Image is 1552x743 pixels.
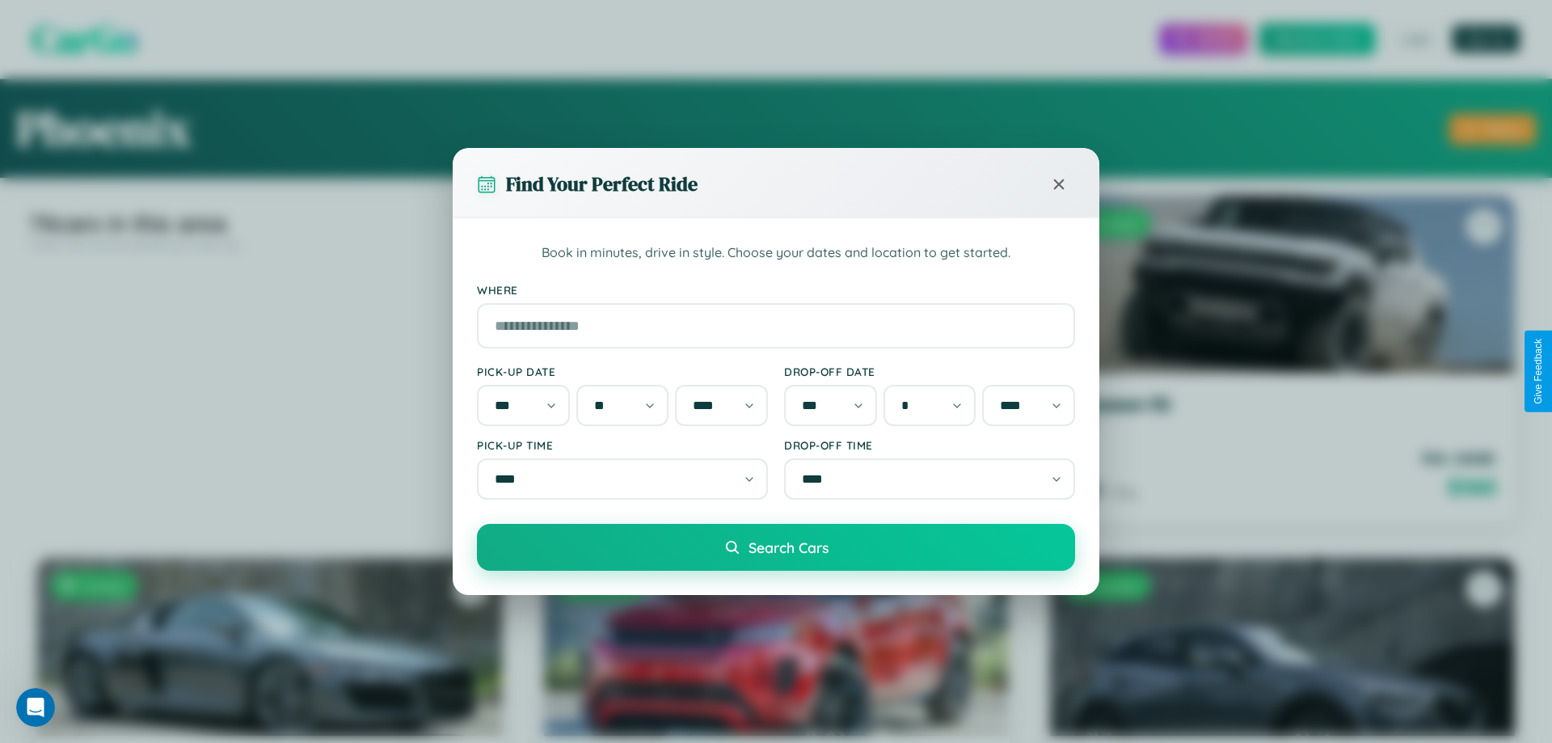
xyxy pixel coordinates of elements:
h3: Find Your Perfect Ride [506,171,698,197]
label: Where [477,283,1075,297]
label: Pick-up Time [477,438,768,452]
span: Search Cars [749,538,829,556]
p: Book in minutes, drive in style. Choose your dates and location to get started. [477,243,1075,264]
label: Pick-up Date [477,365,768,378]
label: Drop-off Time [784,438,1075,452]
label: Drop-off Date [784,365,1075,378]
button: Search Cars [477,524,1075,571]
